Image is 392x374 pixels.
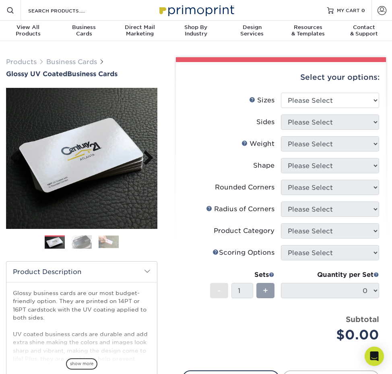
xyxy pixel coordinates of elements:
div: Product Category [214,226,274,236]
img: Business Cards 03 [99,236,119,248]
div: Shape [253,161,274,170]
div: Radius of Corners [206,204,274,214]
div: Weight [241,139,274,149]
div: Scoring Options [213,248,274,258]
span: + [263,285,268,297]
span: Shop By [168,24,224,31]
a: BusinessCards [56,21,112,42]
span: Direct Mail [112,24,168,31]
div: Rounded Corners [215,183,274,192]
span: Resources [280,24,336,31]
h1: Business Cards [6,70,157,78]
div: Quantity per Set [281,270,379,280]
img: Business Cards 02 [72,235,92,249]
div: Sizes [249,96,274,105]
div: Sets [210,270,274,280]
span: 0 [361,7,365,13]
span: Contact [336,24,392,31]
a: Products [6,58,37,66]
input: SEARCH PRODUCTS..... [27,6,106,15]
div: Open Intercom Messenger [365,347,384,366]
strong: Subtotal [346,315,379,324]
div: Cards [56,24,112,37]
span: Design [224,24,280,31]
div: & Support [336,24,392,37]
div: $0.00 [287,325,379,345]
a: DesignServices [224,21,280,42]
div: Services [224,24,280,37]
a: Glossy UV CoatedBusiness Cards [6,70,157,78]
img: Business Cards 01 [45,233,65,253]
img: Glossy UV Coated 01 [6,83,157,234]
div: Select your options: [182,62,380,93]
span: Glossy UV Coated [6,70,67,78]
span: MY CART [337,7,360,14]
a: Shop ByIndustry [168,21,224,42]
a: Business Cards [46,58,97,66]
h2: Product Description [6,262,157,282]
div: & Templates [280,24,336,37]
span: - [217,285,221,297]
a: Contact& Support [336,21,392,42]
span: show more [66,358,97,369]
img: Primoprint [156,1,236,19]
span: Business [56,24,112,31]
div: Industry [168,24,224,37]
a: Direct MailMarketing [112,21,168,42]
div: Sides [256,117,274,127]
div: Marketing [112,24,168,37]
a: Resources& Templates [280,21,336,42]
